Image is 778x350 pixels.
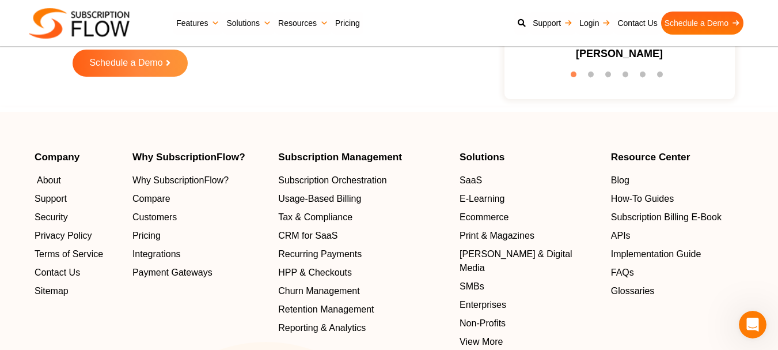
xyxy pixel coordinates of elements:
a: Recurring Payments [278,247,448,261]
h4: Subscription Management [278,152,448,162]
a: Support [529,12,576,35]
a: Glossaries [611,284,743,298]
span: Subscription Orchestration [278,174,387,187]
a: [PERSON_NAME] & Digital Media [460,247,599,275]
a: Compare [132,192,267,206]
button: 4 of 6 [623,71,634,83]
a: Why SubscriptionFlow? [132,174,267,187]
span: Ecommerce [460,210,508,224]
a: CRM for SaaS [278,229,448,243]
a: Schedule a Demo [661,12,743,35]
span: Recurring Payments [278,247,362,261]
span: Customers [132,210,177,224]
span: APIs [611,229,631,243]
a: FAQs [611,266,743,280]
span: View More [460,335,503,349]
span: Terms of Service [35,247,103,261]
span: About [37,174,61,187]
a: Solutions [223,12,275,35]
a: Print & Magazines [460,229,599,243]
span: Pricing [132,229,161,243]
a: Integrations [132,247,267,261]
a: How-To Guides [611,192,743,206]
a: Resources [275,12,332,35]
a: Payment Gateways [132,266,267,280]
a: Reporting & Analytics [278,321,448,335]
iframe: Intercom live chat [739,311,766,338]
span: Usage-Based Billing [278,192,361,206]
button: 5 of 6 [640,71,651,83]
a: Terms of Service [35,247,121,261]
span: Contact Us [35,266,80,280]
a: Pricing [132,229,267,243]
a: Subscription Billing E-Book [611,210,743,224]
span: FAQs [611,266,634,280]
a: Contact Us [35,266,121,280]
a: Tax & Compliance [278,210,448,224]
a: SMBs [460,280,599,293]
span: Integrations [132,247,181,261]
a: Blog [611,174,743,187]
a: Usage-Based Billing [278,192,448,206]
span: Glossaries [611,284,655,298]
button: 2 of 6 [588,71,599,83]
span: Retention Management [278,303,374,317]
button: 6 of 6 [657,71,669,83]
span: Security [35,210,68,224]
a: Schedule a Demo [73,50,188,77]
a: Non-Profits [460,317,599,330]
a: About [35,174,121,187]
h4: Solutions [460,152,599,162]
span: Churn Management [278,284,359,298]
span: CRM for SaaS [278,229,337,243]
span: SaaS [460,174,482,187]
button: 1 of 6 [571,71,582,83]
a: APIs [611,229,743,243]
a: Customers [132,210,267,224]
a: Privacy Policy [35,229,121,243]
span: Tax & Compliance [278,210,352,224]
a: Implementation Guide [611,247,743,261]
a: HPP & Checkouts [278,266,448,280]
a: Pricing [332,12,363,35]
span: Support [35,192,67,206]
h4: Resource Center [611,152,743,162]
span: How-To Guides [611,192,674,206]
button: 3 of 6 [605,71,617,83]
span: Blog [611,174,629,187]
span: Implementation Guide [611,247,701,261]
span: Print & Magazines [460,229,534,243]
img: Subscriptionflow [29,8,130,39]
a: Contact Us [614,12,661,35]
a: Login [576,12,614,35]
a: Subscription Orchestration [278,174,448,187]
a: Churn Management [278,284,448,298]
a: Retention Management [278,303,448,317]
a: Features [173,12,223,35]
span: Schedule a Demo [89,58,162,68]
span: Enterprises [460,298,506,312]
a: View More [460,335,599,349]
span: Privacy Policy [35,229,92,243]
span: E-Learning [460,192,504,206]
a: Ecommerce [460,210,599,224]
span: Compare [132,192,170,206]
a: Enterprises [460,298,599,312]
span: Subscription Billing E-Book [611,210,722,224]
span: SMBs [460,280,484,293]
span: Reporting & Analytics [278,321,366,335]
span: HPP & Checkouts [278,266,352,280]
a: Sitemap [35,284,121,298]
a: SaaS [460,174,599,187]
span: Sitemap [35,284,69,298]
span: Payment Gateways [132,266,212,280]
a: E-Learning [460,192,599,206]
a: Support [35,192,121,206]
h4: Company [35,152,121,162]
h4: Why SubscriptionFlow? [132,152,267,162]
h3: [PERSON_NAME] [576,46,663,62]
span: Why SubscriptionFlow? [132,174,229,187]
span: Non-Profits [460,317,506,330]
a: Security [35,210,121,224]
